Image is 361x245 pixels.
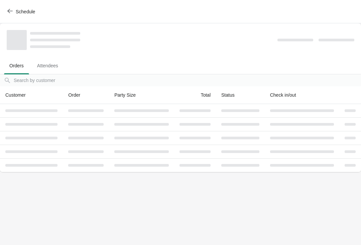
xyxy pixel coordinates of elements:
[32,60,64,72] span: Attendees
[13,74,361,86] input: Search by customer
[174,86,216,104] th: Total
[16,9,35,14] span: Schedule
[216,86,265,104] th: Status
[63,86,109,104] th: Order
[3,6,40,18] button: Schedule
[4,60,29,72] span: Orders
[109,86,174,104] th: Party Size
[265,86,339,104] th: Check in/out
